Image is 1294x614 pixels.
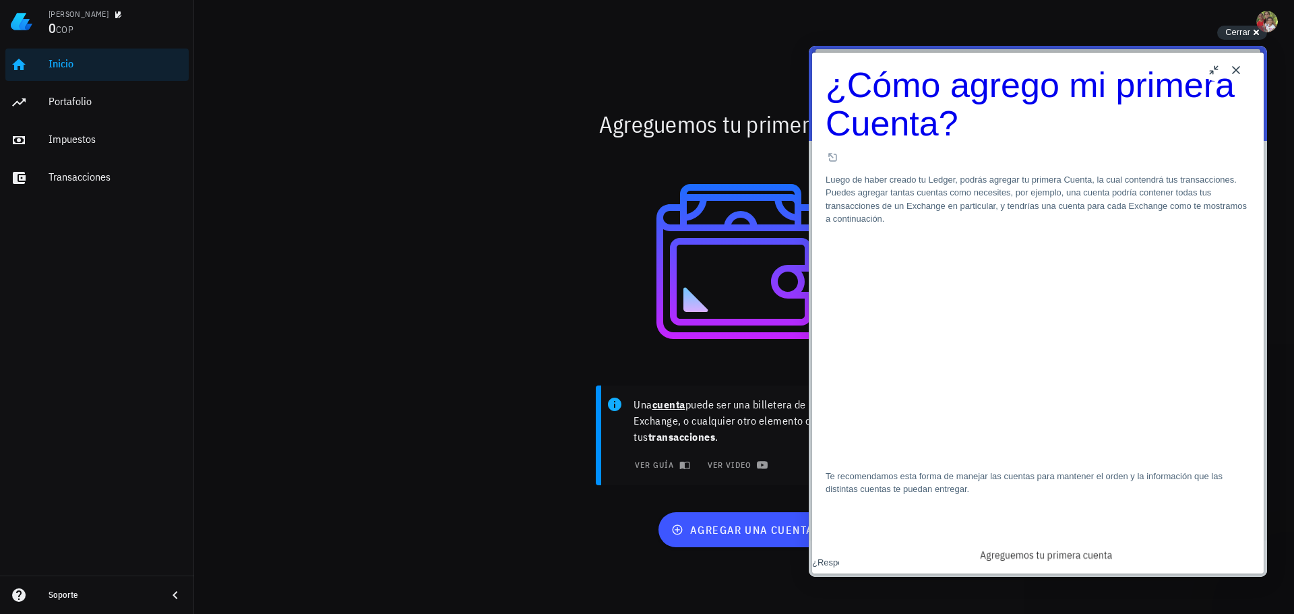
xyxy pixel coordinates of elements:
[3,506,455,528] div: Article feedback
[625,456,696,474] button: ver guía
[652,398,685,411] b: cuenta
[5,124,189,156] a: Impuestos
[17,20,441,97] h1: ¿Cómo agrego mi primera Cuenta?
[706,460,765,470] span: ver video
[5,162,189,194] a: Transacciones
[5,49,189,81] a: Inicio
[1225,27,1250,37] span: Cerrar
[674,523,813,536] span: agregar una cuenta
[345,102,1144,146] div: Agreguemos tu primera cuenta
[56,24,73,36] span: COP
[49,95,183,108] div: Portafolio
[49,57,183,70] div: Inicio
[3,510,121,524] div: ¿Respondimos a tu pregunta?
[809,46,1267,577] iframe: Help Scout Beacon - Live Chat, Contact Form, and Knowledge Base
[49,133,183,146] div: Impuestos
[3,512,121,522] span: ¿Respondimos a tu pregunta?
[17,424,441,450] p: Te recomendamos esta forma de manejar las cuentas para mantener el orden y la información que las...
[1217,26,1267,40] button: Cerrar
[1256,11,1278,32] div: avatar
[5,86,189,119] a: Portafolio
[11,11,32,32] img: LedgiFi
[49,9,109,20] div: [PERSON_NAME]
[658,512,829,547] button: agregar una cuenta
[634,396,882,445] p: Una puede ser una billetera de Bitcoin, un Exchange, o cualquier otro elemento que contenga tus .
[634,460,687,470] span: ver guía
[49,590,156,601] div: Soporte
[49,19,56,37] span: 0
[698,456,774,474] a: ver video
[17,127,441,180] p: Luego de haber creado tu Ledger, podrás agregar tu primera Cuenta, la cual contendrá tus transacc...
[17,20,441,122] a: ¿Cómo agrego mi primera Cuenta?. Click to open in new window.
[17,181,441,420] iframe: YouTube video player
[648,430,716,443] b: transacciones
[17,20,441,122] div: ¿Cómo agrego mi primera Cuenta?
[49,171,183,183] div: Transacciones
